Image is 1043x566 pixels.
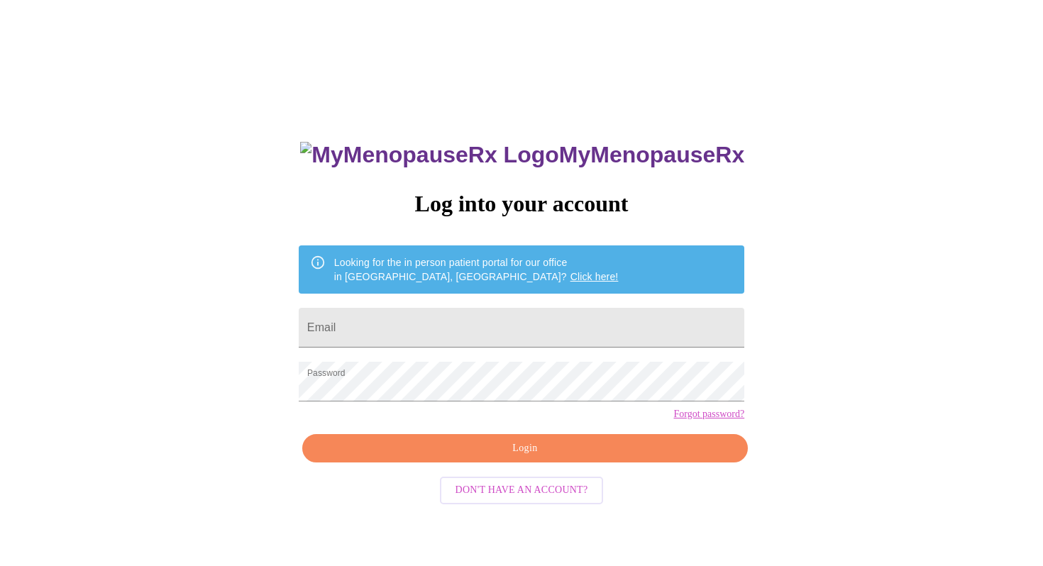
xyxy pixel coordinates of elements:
span: Don't have an account? [456,482,588,499]
a: Don't have an account? [436,483,607,495]
a: Click here! [570,271,619,282]
h3: Log into your account [299,191,744,217]
a: Forgot password? [673,409,744,420]
img: MyMenopauseRx Logo [300,142,558,168]
h3: MyMenopauseRx [300,142,744,168]
span: Login [319,440,732,457]
button: Login [302,434,748,463]
div: Looking for the in person patient portal for our office in [GEOGRAPHIC_DATA], [GEOGRAPHIC_DATA]? [334,250,619,289]
button: Don't have an account? [440,477,604,504]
